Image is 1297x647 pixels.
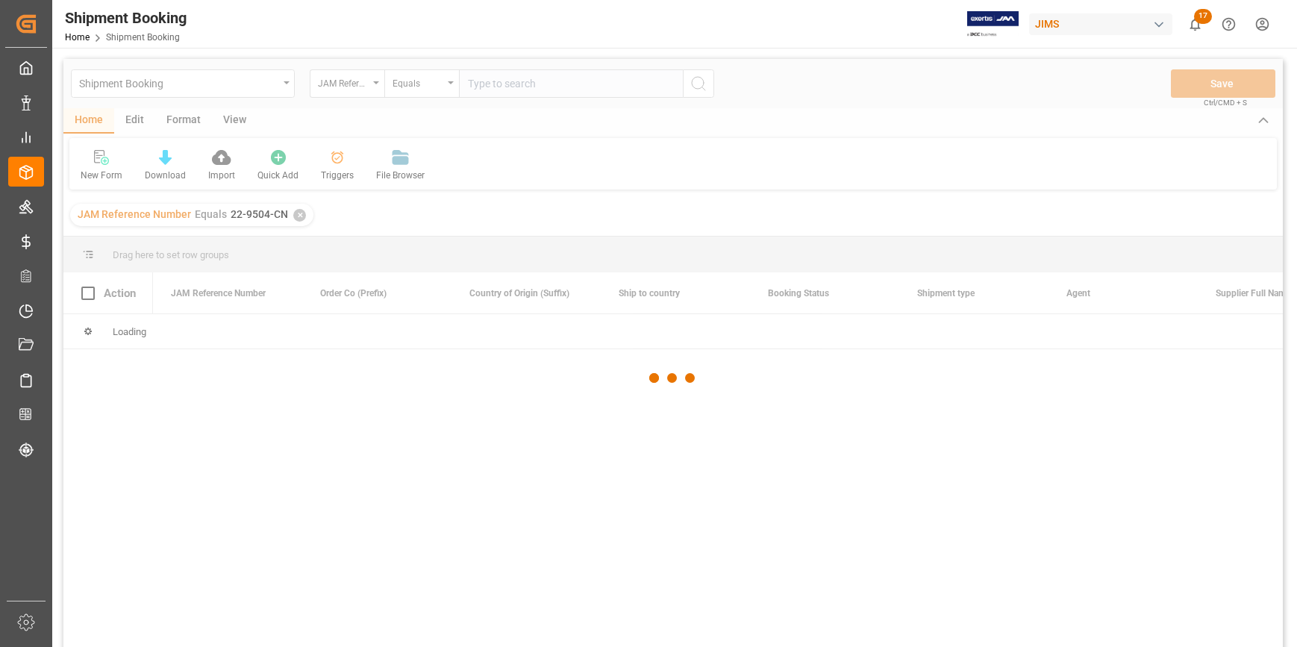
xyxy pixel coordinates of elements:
[1194,9,1212,24] span: 17
[1212,7,1246,41] button: Help Center
[967,11,1019,37] img: Exertis%20JAM%20-%20Email%20Logo.jpg_1722504956.jpg
[65,7,187,29] div: Shipment Booking
[65,32,90,43] a: Home
[1178,7,1212,41] button: show 17 new notifications
[1029,10,1178,38] button: JIMS
[1029,13,1172,35] div: JIMS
